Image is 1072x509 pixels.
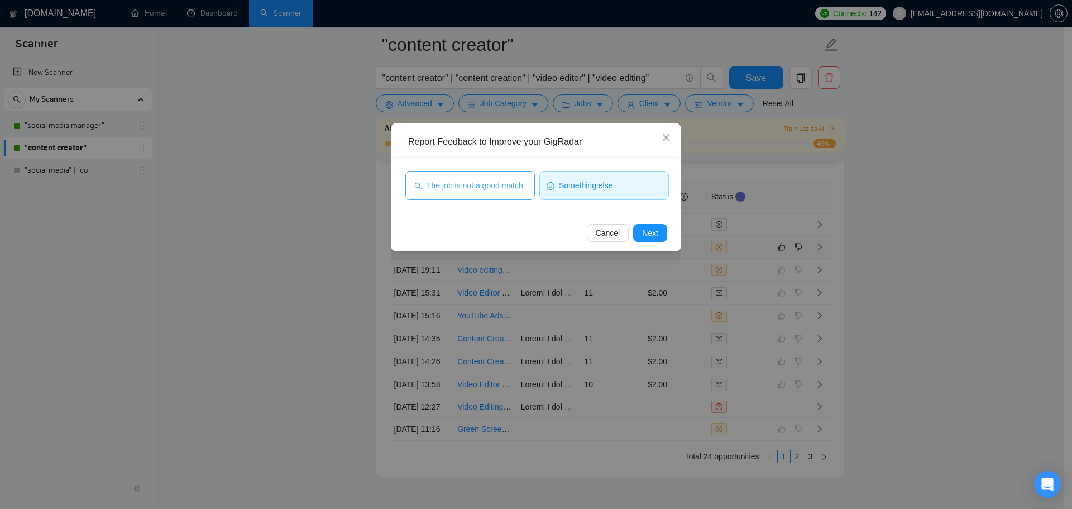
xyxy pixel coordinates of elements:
span: Something else [559,179,613,192]
span: smile [547,181,554,189]
button: searchThe job is not a good match [405,171,535,200]
span: close [662,133,671,142]
button: Next [633,224,667,242]
span: search [414,181,422,189]
button: smileSomething else [539,171,669,200]
div: Report Feedback to Improve your GigRadar [408,136,672,148]
button: Cancel [587,224,629,242]
button: Close [651,123,681,153]
span: Next [642,227,658,239]
span: Cancel [596,227,620,239]
span: The job is not a good match [427,179,523,192]
div: Open Intercom Messenger [1034,471,1061,498]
